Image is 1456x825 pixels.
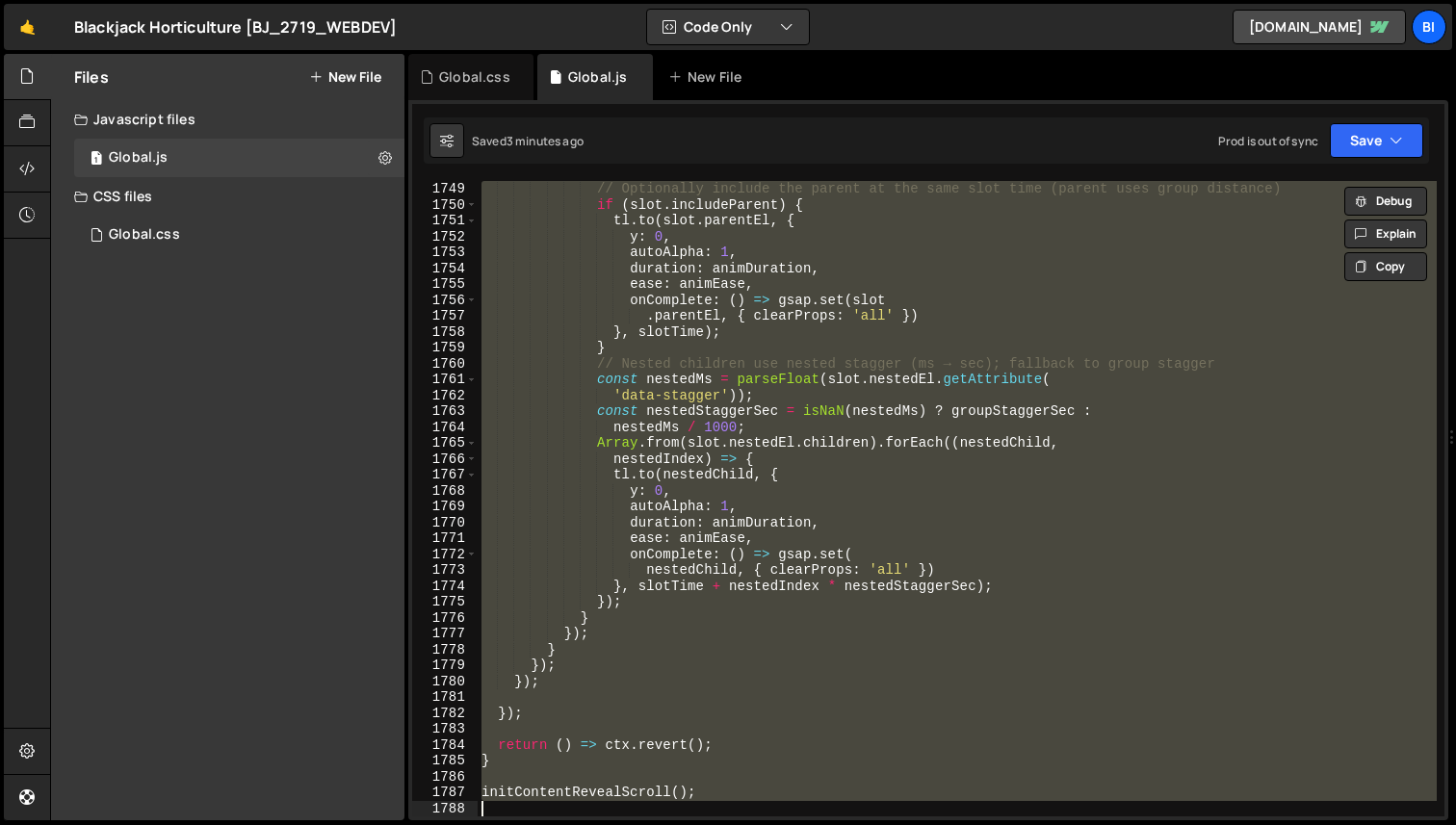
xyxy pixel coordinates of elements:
[412,737,478,754] div: 1784
[412,403,478,420] div: 1763
[412,642,478,658] div: 1778
[412,324,478,341] div: 1758
[1233,10,1406,44] a: [DOMAIN_NAME]
[1344,187,1427,216] button: Debug
[412,594,478,610] div: 1775
[412,785,478,801] div: 1787
[472,133,584,149] div: Saved
[412,467,478,483] div: 1767
[1218,133,1318,149] div: Prod is out of sync
[109,149,168,167] div: Global.js
[412,674,478,690] div: 1780
[74,66,109,88] h2: Files
[412,388,478,404] div: 1762
[74,139,404,177] div: 16258/43868.js
[412,245,478,261] div: 1753
[412,181,478,197] div: 1749
[1330,123,1423,158] button: Save
[412,657,478,674] div: 1779
[51,100,404,139] div: Javascript files
[74,15,397,39] div: Blackjack Horticulture [BJ_2719_WEBDEV]
[412,451,478,468] div: 1766
[412,769,478,786] div: 1786
[668,67,749,87] div: New File
[412,197,478,214] div: 1750
[412,308,478,324] div: 1757
[412,706,478,722] div: 1782
[412,420,478,436] div: 1764
[412,530,478,547] div: 1771
[412,356,478,373] div: 1760
[51,177,404,216] div: CSS files
[412,515,478,531] div: 1770
[412,261,478,277] div: 1754
[412,293,478,309] div: 1756
[412,721,478,737] div: 1783
[412,213,478,229] div: 1751
[412,499,478,515] div: 1769
[412,689,478,706] div: 1781
[412,610,478,627] div: 1776
[1344,252,1427,281] button: Copy
[412,276,478,293] div: 1755
[412,229,478,245] div: 1752
[439,67,510,87] div: Global.css
[91,152,102,168] span: 1
[647,10,809,44] button: Code Only
[74,216,404,254] div: 16258/43966.css
[412,626,478,642] div: 1777
[1344,219,1427,248] button: Explain
[309,69,381,85] button: New File
[109,226,180,244] div: Global.css
[568,67,627,87] div: Global.js
[412,435,478,451] div: 1765
[412,547,478,563] div: 1772
[1412,10,1446,44] a: Bi
[412,562,478,579] div: 1773
[412,753,478,769] div: 1785
[412,801,478,817] div: 1788
[412,372,478,388] div: 1761
[412,340,478,356] div: 1759
[412,483,478,500] div: 1768
[507,133,584,149] div: 3 minutes ago
[4,4,51,50] a: 🤙
[412,579,478,595] div: 1774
